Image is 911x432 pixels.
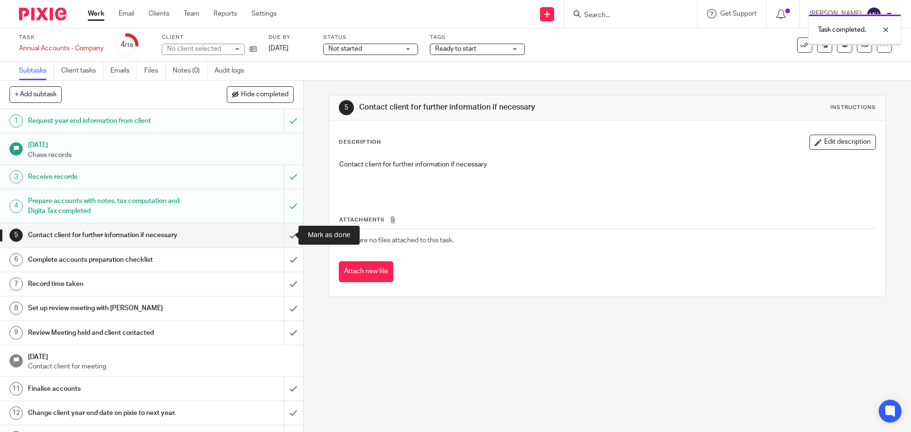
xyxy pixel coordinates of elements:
label: Client [162,34,257,41]
p: Contact client for meeting [28,362,294,371]
div: 4 [9,200,23,213]
button: Edit description [809,135,876,150]
p: Contact client for further information if necessary [339,160,875,189]
a: Audit logs [214,62,251,80]
p: Description [339,138,381,146]
a: Clients [149,9,169,18]
a: Reports [214,9,237,18]
h1: Review Meeting held and client contacted [28,326,192,340]
div: 12 [9,406,23,420]
a: Email [119,9,134,18]
small: /16 [125,43,133,48]
div: 11 [9,382,23,395]
h1: Change client year end date on pixie to next year. [28,406,192,420]
div: 9 [9,326,23,340]
h1: Contact client for further information if necessary [359,102,628,112]
h1: [DATE] [28,138,294,150]
a: Client tasks [61,62,103,80]
span: Not started [328,46,362,52]
div: Annual Accounts - Company [19,44,103,53]
h1: Set up review meeting with [PERSON_NAME] [28,301,192,315]
h1: Record time taken [28,277,192,291]
span: [DATE] [269,45,288,52]
h1: Complete accounts preparation checklist [28,253,192,267]
h1: Receive records [28,170,192,184]
p: Chase records [28,150,294,160]
a: Notes (0) [173,62,207,80]
label: Task [19,34,103,41]
a: Subtasks [19,62,54,80]
div: No client selected [167,44,229,54]
span: Attachments [339,217,385,222]
img: Pixie [19,8,66,20]
h1: Finalise accounts [28,382,192,396]
div: 3 [9,170,23,184]
div: 5 [9,229,23,242]
button: + Add subtask [9,86,62,102]
h1: Request year end information from client [28,114,192,128]
a: Work [88,9,104,18]
span: Ready to start [435,46,476,52]
a: Emails [111,62,137,80]
img: svg%3E [866,7,882,22]
h1: Contact client for further information if necessary [28,228,192,242]
label: Tags [430,34,525,41]
div: 4 [121,39,133,50]
h1: [DATE] [28,350,294,362]
div: 6 [9,253,23,267]
span: There are no files attached to this task. [339,237,454,244]
button: Hide completed [227,86,294,102]
div: Instructions [830,104,876,111]
span: Hide completed [241,91,288,99]
h1: Prepare accounts with notes, tax computation and Digita Tax completed [28,194,192,218]
a: Files [144,62,166,80]
div: 7 [9,277,23,291]
button: Attach new file [339,261,393,283]
a: Team [184,9,199,18]
a: Settings [251,9,277,18]
div: 5 [339,100,354,115]
label: Status [323,34,418,41]
div: 8 [9,302,23,315]
div: 1 [9,114,23,128]
label: Due by [269,34,311,41]
p: Task completed. [818,25,866,35]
